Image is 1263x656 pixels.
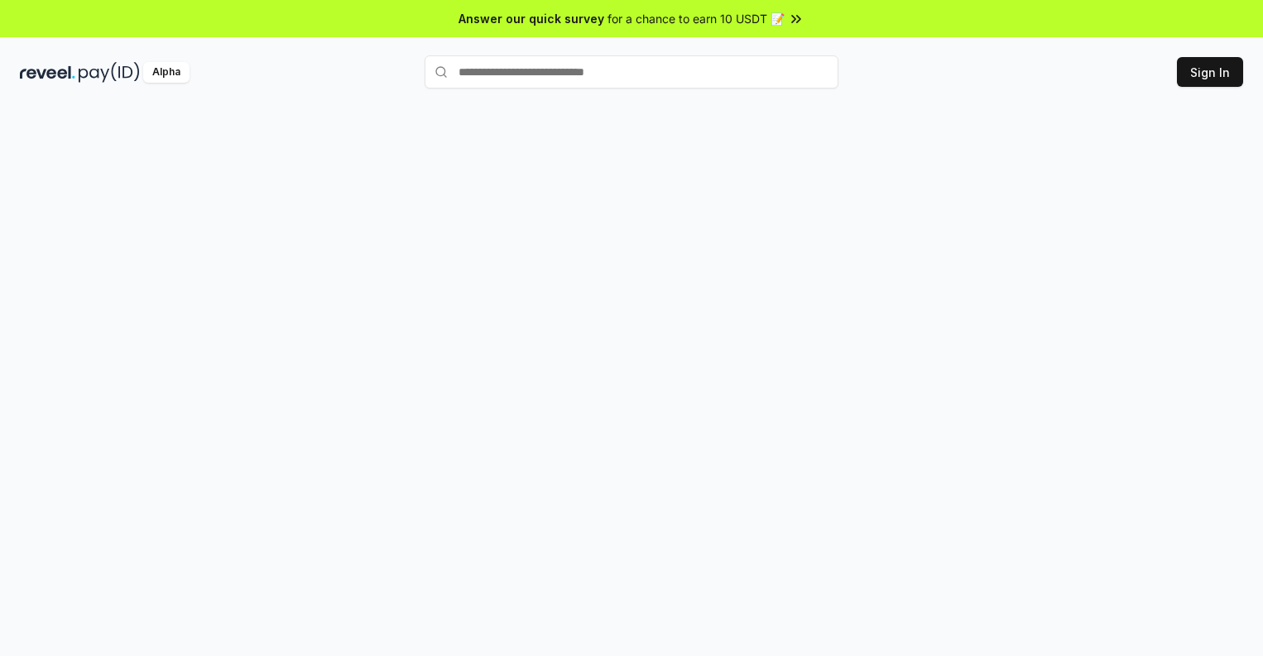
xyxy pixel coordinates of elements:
[607,10,785,27] span: for a chance to earn 10 USDT 📝
[79,62,140,83] img: pay_id
[1177,57,1243,87] button: Sign In
[143,62,190,83] div: Alpha
[20,62,75,83] img: reveel_dark
[459,10,604,27] span: Answer our quick survey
